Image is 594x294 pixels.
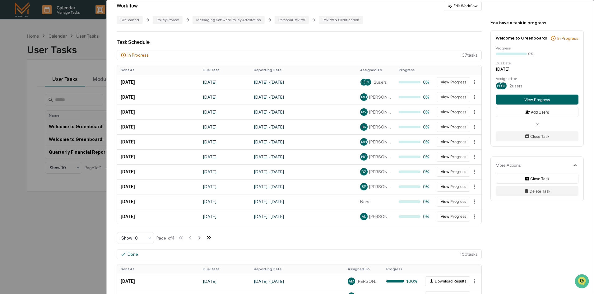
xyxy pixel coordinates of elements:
div: 0% [399,169,430,174]
td: [DATE] - [DATE] [250,105,356,119]
th: Sent At [117,65,199,75]
th: Assigned To [356,65,395,75]
div: Start new chat [21,48,102,54]
span: CL [501,84,506,88]
span: None [360,199,371,204]
button: View Progress [437,77,470,87]
button: View Progress [437,167,470,177]
td: [DATE] [117,274,199,289]
div: Done [128,252,138,257]
td: [DATE] - [DATE] [250,194,356,209]
span: [PERSON_NAME] [369,169,391,174]
td: [DATE] [117,75,199,90]
button: Start new chat [106,49,113,57]
button: View Progress [437,182,470,192]
td: [DATE] [199,105,250,119]
span: SP [362,184,366,189]
span: [PERSON_NAME] [369,184,391,189]
span: MH [361,140,367,144]
div: 0% [399,199,430,204]
div: or [496,122,578,126]
button: View Progress [437,197,470,207]
div: Workflow [117,3,138,9]
span: EU [361,80,366,84]
div: Policy Review [153,16,183,24]
div: 0% [399,80,430,85]
div: 0% [399,95,430,100]
button: Edit Workflow [444,1,482,11]
td: [DATE] [199,274,250,289]
p: How can we help? [6,13,113,23]
button: View Progress [437,107,470,117]
div: Progress [496,46,578,50]
div: 100% [386,279,417,284]
button: View Progress [437,152,470,162]
button: Add Users [496,107,578,117]
td: [DATE] - [DATE] [250,179,356,194]
span: Pylon [62,105,75,110]
td: [DATE] [117,105,199,119]
th: Reporting Date [250,264,344,274]
div: Assigned to: [496,77,578,81]
div: You have a task in progress: [490,20,584,25]
div: 0% [399,110,430,114]
a: 🖐️Preclearance [4,76,43,87]
th: Reporting Date [250,65,356,75]
td: [DATE] [117,194,199,209]
div: Due Date: [496,61,578,65]
th: Due Date [199,264,250,274]
div: Review & Certification [319,16,363,24]
div: Get Started [117,16,143,24]
td: [DATE] [199,164,250,179]
th: Progress [383,264,421,274]
span: [PERSON_NAME] [369,110,391,114]
span: MV [361,110,367,114]
th: Sent At [117,264,199,274]
a: Powered byPylon [44,105,75,110]
div: 0% [399,139,430,144]
td: [DATE] [117,164,199,179]
div: 37 task s [117,50,482,60]
a: 🗄️Attestations [43,76,80,87]
td: [DATE] [199,119,250,134]
td: [DATE] [117,90,199,105]
button: Download Results [425,276,470,286]
a: 🔎Data Lookup [4,88,42,99]
td: [DATE] - [DATE] [250,274,344,289]
td: [DATE] [199,75,250,90]
button: View Progress [437,137,470,147]
td: [DATE] [199,209,250,224]
button: Close Task [496,131,578,141]
div: Personal Review [275,16,309,24]
span: Data Lookup [12,90,39,96]
td: [DATE] - [DATE] [250,90,356,105]
td: [DATE] [199,134,250,149]
span: [PERSON_NAME] [369,214,391,219]
span: [PERSON_NAME] [369,95,391,100]
div: 0% [399,184,430,189]
div: We're available if you need us! [21,54,79,59]
span: DZ [361,170,366,174]
div: In Progress [557,36,578,41]
span: [PERSON_NAME] [369,154,391,159]
button: Delete Task [496,186,578,196]
div: 0% [399,124,430,129]
th: Due Date [199,65,250,75]
button: View Progress [437,122,470,132]
td: [DATE] - [DATE] [250,134,356,149]
td: [DATE] [117,119,199,134]
span: AL [362,214,366,219]
td: [DATE] - [DATE] [250,149,356,164]
div: Welcome to Greenboard! [496,35,547,40]
button: View Progress [437,92,470,102]
td: [DATE] [199,179,250,194]
th: Progress [395,65,434,75]
div: 🗄️ [45,79,50,84]
th: Assigned To [344,264,383,274]
span: AM [349,279,354,283]
span: 2 users [509,83,522,88]
div: 150 task s [117,249,482,259]
button: View Progress [496,95,578,105]
td: [DATE] - [DATE] [250,75,356,90]
span: RR [362,125,366,129]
